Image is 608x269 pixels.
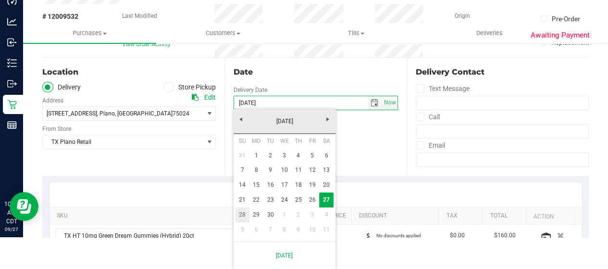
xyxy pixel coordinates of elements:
[203,107,215,120] span: select
[43,135,203,149] span: TX Plano Retail
[249,207,263,222] a: 29
[263,134,277,148] th: Tuesday
[319,192,333,207] a: 27
[551,14,580,24] div: Pre-Order
[173,110,189,117] span: 75024
[42,96,63,105] label: Address
[277,134,291,148] th: Wednesday
[57,212,256,220] a: SKU
[321,112,335,127] a: Next
[236,207,249,222] a: 28
[7,38,17,47] inline-svg: Inbound
[319,134,333,148] th: Saturday
[291,222,305,237] a: 9
[416,82,470,96] label: Text Message
[423,23,556,43] a: Deliveries
[249,192,263,207] a: 22
[10,192,38,221] iframe: Resource center
[263,222,277,237] a: 7
[531,30,590,41] span: Awaiting Payment
[236,148,249,163] a: 31
[305,178,319,192] a: 19
[277,207,291,222] a: 1
[204,92,216,102] div: Edit
[319,148,333,163] a: 6
[359,212,435,220] a: Discount
[263,163,277,178] a: 9
[382,96,397,110] span: select
[416,110,440,124] label: Call
[291,163,305,178] a: 11
[526,207,574,225] th: Action
[319,178,333,192] a: 20
[7,58,17,68] inline-svg: Inventory
[416,124,589,139] input: Format: (999) 999-9999
[236,163,249,178] a: 7
[376,233,421,238] span: No discounts applied
[291,192,305,207] a: 25
[291,134,305,148] th: Thursday
[249,163,263,178] a: 8
[450,231,465,240] span: $0.00
[277,148,291,163] a: 3
[97,110,115,117] span: , Plano
[249,178,263,192] a: 15
[234,112,248,127] a: Previous
[23,23,156,43] a: Purchases
[368,96,382,110] span: select
[263,148,277,163] a: 2
[455,23,509,38] div: Flourish External API
[23,29,156,38] span: Purchases
[4,226,19,233] p: 09/27
[56,229,244,243] span: TX HT 10mg Green Dream Gummies (Hybrid) 20ct
[305,163,319,178] a: 12
[55,229,257,243] span: NO DATA FOUND
[416,139,445,153] label: Email
[305,192,319,207] a: 26
[233,114,336,129] a: [DATE]
[319,207,333,222] a: 4
[236,222,249,237] a: 5
[7,120,17,130] inline-svg: Reports
[203,135,215,149] span: select
[42,125,71,133] label: From Store
[455,12,470,20] label: Origin
[382,96,398,110] span: Set Current date
[291,178,305,192] a: 18
[289,23,422,43] a: Tills
[277,178,291,192] a: 17
[239,246,330,266] a: [DATE]
[277,222,291,237] a: 8
[192,92,199,102] div: Copy address to clipboard
[277,192,291,207] a: 24
[7,100,17,109] inline-svg: Retail
[319,222,333,237] a: 11
[157,29,289,38] span: Customers
[249,134,263,148] th: Monday
[236,178,249,192] a: 14
[416,96,589,110] input: Format: (999) 999-9999
[163,82,216,93] label: Store Pickup
[305,207,319,222] a: 3
[263,207,277,222] a: 30
[115,110,173,117] span: , [GEOGRAPHIC_DATA]
[263,192,277,207] a: 23
[319,163,333,178] a: 13
[7,79,17,89] inline-svg: Outbound
[7,17,17,26] inline-svg: Analytics
[249,148,263,163] a: 1
[305,222,319,237] a: 10
[234,66,398,78] div: Date
[122,41,171,48] a: View Order Activity
[42,82,81,93] label: Delivery
[290,29,422,38] span: Tills
[122,12,157,20] label: Last Modified
[42,12,78,22] span: # 12009532
[236,134,249,148] th: Sunday
[277,163,291,178] a: 10
[122,23,183,31] div: [PERSON_NAME]
[263,178,277,192] a: 16
[291,148,305,163] a: 4
[447,212,479,220] a: Tax
[494,231,516,240] span: $160.00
